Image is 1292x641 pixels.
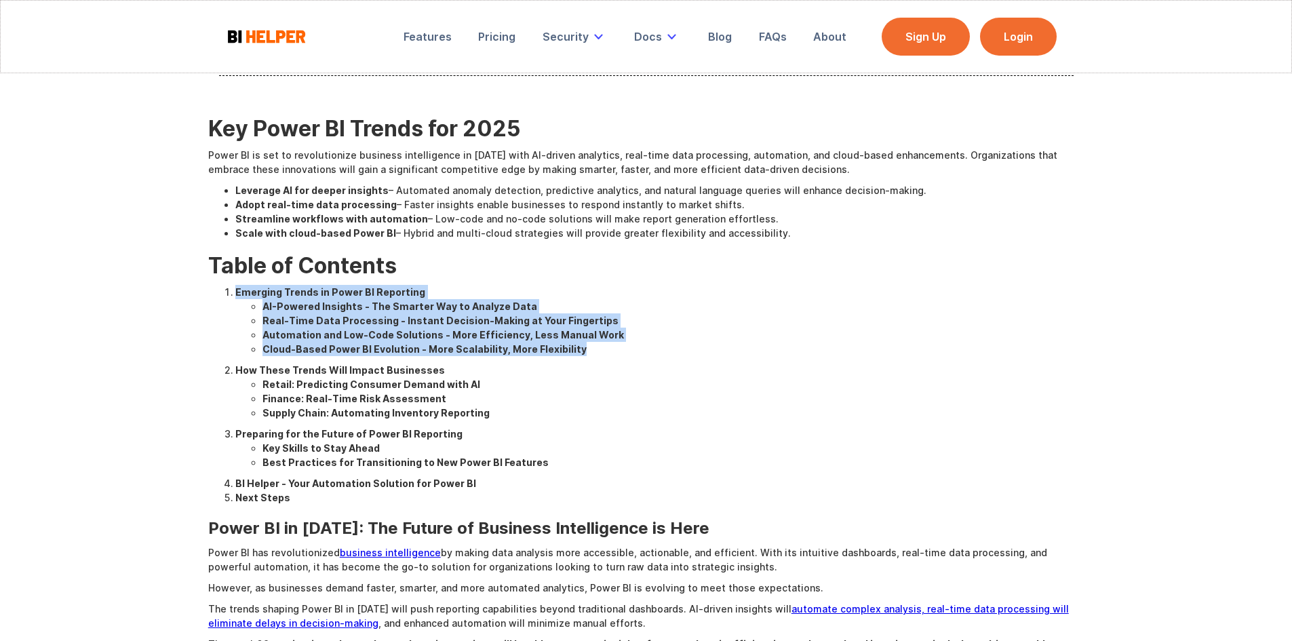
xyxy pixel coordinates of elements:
strong: Finance: Real-Time Risk Assessment [262,393,446,404]
strong: Real-Time Data Processing - Instant Decision-Making at Your Fingertips [262,315,619,326]
h2: Key Power BI Trends for 2025 [208,117,1084,141]
strong: AI-Powered Insights - The Smarter Way to Analyze Data [262,300,537,312]
strong: Key Skills to Stay Ahead [262,442,380,454]
strong: Next Steps [235,492,290,503]
div: Features [404,30,452,43]
strong: Leverage AI for deeper insights [235,184,389,196]
a: Sign Up [882,18,970,56]
p: Power BI is set to revolutionize business intelligence in [DATE] with AI-driven analytics, real-t... [208,148,1084,176]
div: Docs [634,30,662,43]
a: Pricing [469,22,525,52]
div: Pricing [478,30,515,43]
strong: Adopt real-time data processing [235,199,397,210]
a: About [804,22,856,52]
li: – Hybrid and multi-cloud strategies will provide greater flexibility and accessibility. [235,226,1084,240]
div: Blog [708,30,732,43]
strong: Streamline workflows with automation [235,213,428,225]
strong: BI Helper - Your Automation Solution for Power BI [235,478,476,489]
strong: Best Practices for Transitioning to New Power BI Features [262,457,549,468]
div: About [813,30,846,43]
strong: How These Trends Will Impact Businesses [235,364,445,376]
p: Power BI has revolutionized by making data analysis more accessible, actionable, and efficient. W... [208,545,1084,574]
li: – Faster insights enable businesses to respond instantly to market shifts. [235,197,1084,212]
strong: Retail: Predicting Consumer Demand with AI [262,378,480,390]
strong: Automation and Low-Code Solutions - More Efficiency, Less Manual Work [262,329,624,341]
strong: Supply Chain: Automating Inventory Reporting [262,407,490,419]
a: Blog [699,22,741,52]
li: – Automated anomaly detection, predictive analytics, and natural language queries will enhance de... [235,183,1084,197]
a: FAQs [749,22,796,52]
a: Login [980,18,1057,56]
strong: Cloud-Based Power BI Evolution - More Scalability, More Flexibility [262,343,587,355]
a: business intelligence [340,547,441,558]
strong: Scale with cloud-based Power BI [235,227,396,239]
div: Security [543,30,589,43]
div: Docs [625,22,690,52]
div: FAQs [759,30,787,43]
p: The trends shaping Power BI in [DATE] will push reporting capabilities beyond traditional dashboa... [208,602,1084,630]
p: However, as businesses demand faster, smarter, and more automated analytics, Power BI is evolving... [208,581,1084,595]
strong: Preparing for the Future of Power BI Reporting [235,428,463,440]
li: – Low-code and no-code solutions will make report generation effortless. [235,212,1084,226]
strong: Emerging Trends in Power BI Reporting [235,286,425,298]
div: Security [533,22,617,52]
h2: Table of Contents [208,254,1084,278]
h3: Power BI in [DATE]: The Future of Business Intelligence is Here [208,518,1084,539]
a: Features [394,22,461,52]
